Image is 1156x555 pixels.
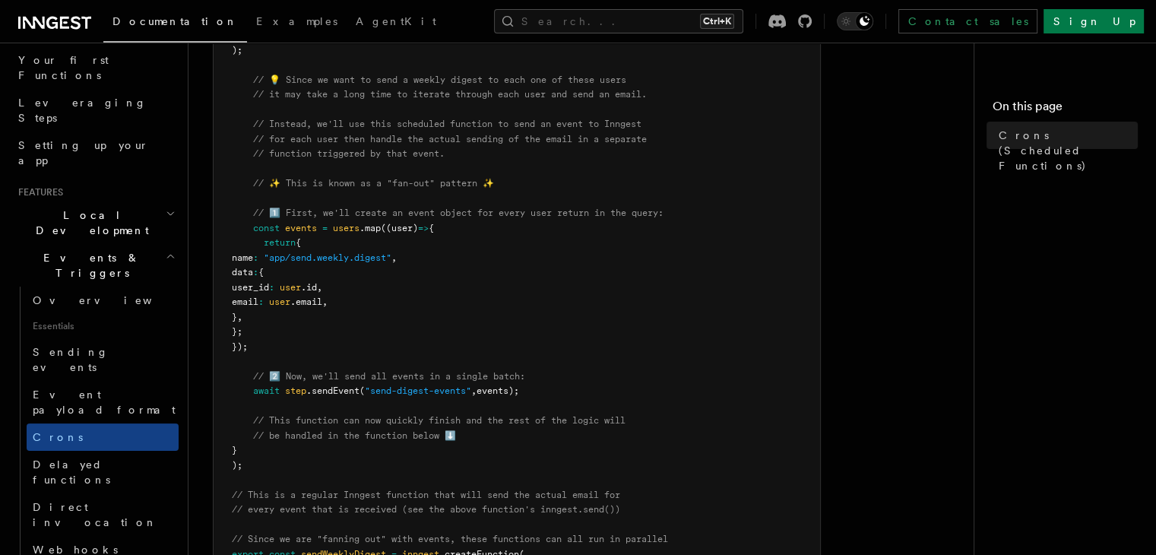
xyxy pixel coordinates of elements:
[285,223,317,233] span: events
[33,501,157,528] span: Direct invocation
[477,385,519,396] span: events);
[232,326,242,337] span: };
[1044,9,1144,33] a: Sign Up
[27,423,179,451] a: Crons
[253,75,626,85] span: // 💡 Since we want to send a weekly digest to each one of these users
[253,208,664,218] span: // 1️⃣ First, we'll create an event object for every user return in the query:
[253,252,258,263] span: :
[33,388,176,416] span: Event payload format
[12,132,179,174] a: Setting up your app
[232,341,248,352] span: });
[285,385,306,396] span: step
[993,122,1138,179] a: Crons (Scheduled Functions)
[33,346,109,373] span: Sending events
[12,46,179,89] a: Your first Functions
[999,128,1138,173] span: Crons (Scheduled Functions)
[317,282,322,293] span: ,
[359,223,381,233] span: .map
[12,244,179,287] button: Events & Triggers
[253,119,641,129] span: // Instead, we'll use this scheduled function to send an event to Inngest
[253,371,525,382] span: // 2️⃣ Now, we'll send all events in a single batch:
[232,252,253,263] span: name
[264,237,296,248] span: return
[27,381,179,423] a: Event payload format
[18,97,147,124] span: Leveraging Steps
[12,208,166,238] span: Local Development
[33,458,110,486] span: Delayed functions
[232,504,620,515] span: // every event that is received (see the above function's inngest.send())
[27,287,179,314] a: Overview
[365,385,471,396] span: "send-digest-events"
[27,338,179,381] a: Sending events
[253,415,626,426] span: // This function can now quickly finish and the rest of the logic will
[301,282,317,293] span: .id
[306,385,359,396] span: .sendEvent
[12,186,63,198] span: Features
[237,312,242,322] span: ,
[418,223,429,233] span: =>
[253,385,280,396] span: await
[264,252,391,263] span: "app/send.weekly.digest"
[18,139,149,166] span: Setting up your app
[296,237,301,248] span: {
[253,178,494,189] span: // ✨ This is known as a "fan-out" pattern ✨
[12,201,179,244] button: Local Development
[103,5,247,43] a: Documentation
[359,385,365,396] span: (
[12,89,179,132] a: Leveraging Steps
[322,223,328,233] span: =
[232,267,253,277] span: data
[269,297,290,307] span: user
[494,9,743,33] button: Search...Ctrl+K
[253,148,445,159] span: // function triggered by that event.
[837,12,873,30] button: Toggle dark mode
[898,9,1037,33] a: Contact sales
[232,445,237,455] span: }
[253,267,258,277] span: :
[269,282,274,293] span: :
[232,490,620,500] span: // This is a regular Inngest function that will send the actual email for
[471,385,477,396] span: ,
[232,534,668,544] span: // Since we are "fanning out" with events, these functions can all run in parallel
[12,250,166,281] span: Events & Triggers
[381,223,418,233] span: ((user)
[356,15,436,27] span: AgentKit
[993,97,1138,122] h4: On this page
[258,267,264,277] span: {
[33,294,189,306] span: Overview
[232,282,269,293] span: user_id
[232,460,242,471] span: );
[290,297,322,307] span: .email
[33,431,83,443] span: Crons
[27,493,179,536] a: Direct invocation
[27,451,179,493] a: Delayed functions
[232,312,237,322] span: }
[258,297,264,307] span: :
[333,223,359,233] span: users
[429,223,434,233] span: {
[27,314,179,338] span: Essentials
[253,134,647,144] span: // for each user then handle the actual sending of the email in a separate
[253,430,456,441] span: // be handled in the function below ⬇️
[112,15,238,27] span: Documentation
[247,5,347,41] a: Examples
[232,45,242,55] span: );
[280,282,301,293] span: user
[322,297,328,307] span: ,
[253,89,647,100] span: // it may take a long time to iterate through each user and send an email.
[347,5,445,41] a: AgentKit
[18,54,109,81] span: Your first Functions
[256,15,337,27] span: Examples
[253,223,280,233] span: const
[232,297,258,307] span: email
[700,14,734,29] kbd: Ctrl+K
[391,252,397,263] span: ,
